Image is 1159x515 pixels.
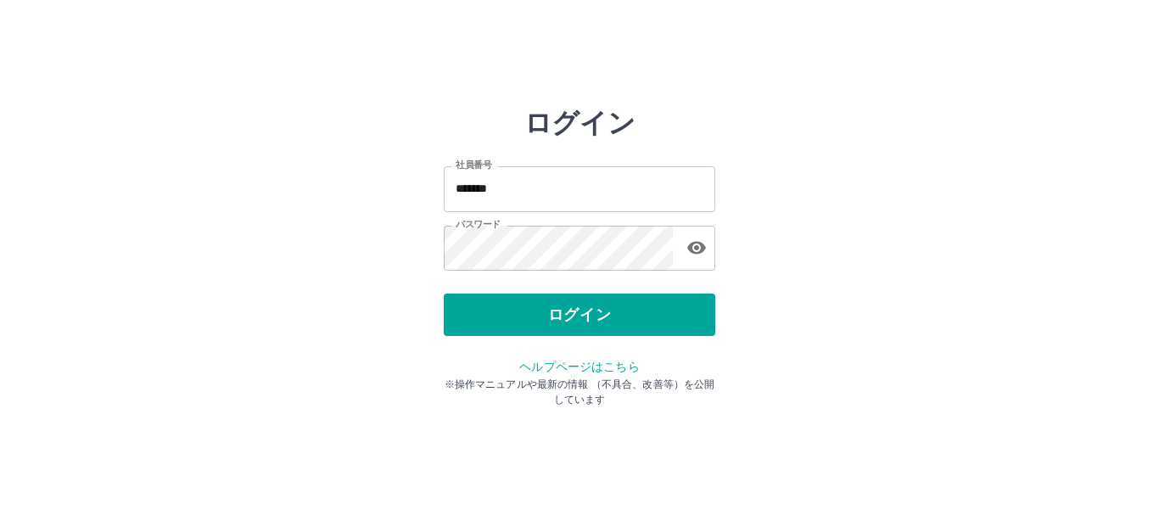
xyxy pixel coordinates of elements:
button: ログイン [444,294,715,336]
p: ※操作マニュアルや最新の情報 （不具合、改善等）を公開しています [444,377,715,407]
h2: ログイン [524,107,635,139]
label: パスワード [456,218,501,231]
label: 社員番号 [456,159,491,171]
a: ヘルプページはこちら [519,360,639,373]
